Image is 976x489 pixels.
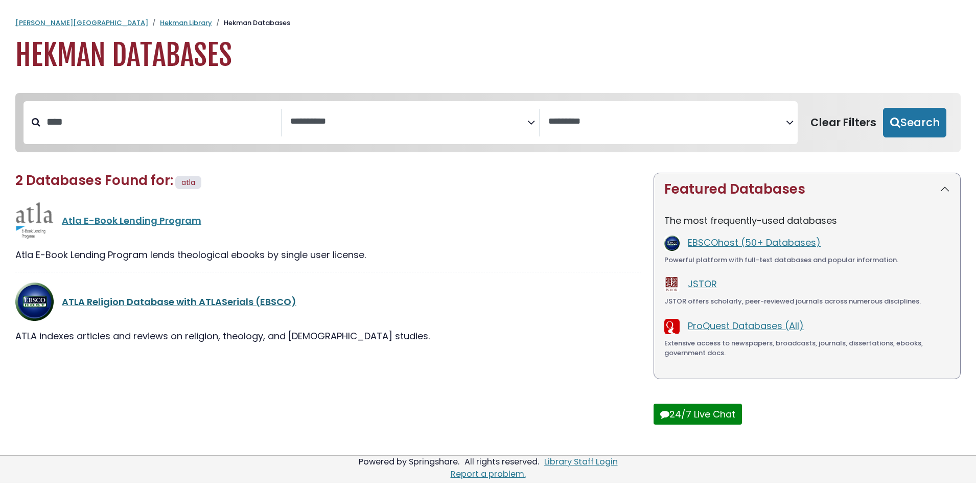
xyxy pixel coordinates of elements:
button: Submit for Search Results [883,108,946,137]
span: 2 Databases Found for: [15,171,173,190]
div: Powerful platform with full-text databases and popular information. [664,255,950,265]
div: Atla E-Book Lending Program lends theological ebooks by single user license. [15,248,641,262]
a: ProQuest Databases (All) [688,319,804,332]
a: Report a problem. [451,468,526,480]
p: The most frequently-used databases [664,214,950,227]
input: Search database by title or keyword [40,113,281,130]
textarea: Search [290,117,528,127]
div: JSTOR offers scholarly, peer-reviewed journals across numerous disciplines. [664,296,950,307]
nav: breadcrumb [15,18,961,28]
button: Featured Databases [654,173,960,205]
div: ATLA indexes articles and reviews on religion, theology, and [DEMOGRAPHIC_DATA] studies. [15,329,641,343]
textarea: Search [548,117,786,127]
span: atla [181,177,195,188]
a: ATLA Religion Database with ATLASerials (EBSCO) [62,295,296,308]
a: EBSCOhost (50+ Databases) [688,236,821,249]
li: Hekman Databases [212,18,290,28]
a: JSTOR [688,277,717,290]
div: Extensive access to newspapers, broadcasts, journals, dissertations, ebooks, government docs. [664,338,950,358]
nav: Search filters [15,93,961,152]
a: [PERSON_NAME][GEOGRAPHIC_DATA] [15,18,148,28]
h1: Hekman Databases [15,38,961,73]
button: 24/7 Live Chat [654,404,742,425]
a: Hekman Library [160,18,212,28]
div: Powered by Springshare. [357,456,461,468]
a: Atla E-Book Lending Program [62,214,201,227]
div: All rights reserved. [463,456,541,468]
button: Clear Filters [804,108,883,137]
a: Library Staff Login [544,456,618,468]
